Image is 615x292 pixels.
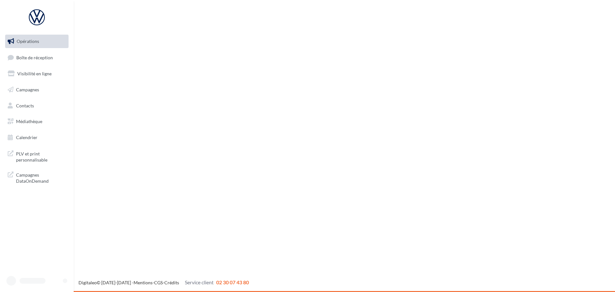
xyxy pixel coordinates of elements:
span: Boîte de réception [16,54,53,60]
span: Calendrier [16,135,37,140]
span: Campagnes [16,87,39,92]
a: PLV et print personnalisable [4,147,70,166]
span: Médiathèque [16,119,42,124]
a: Campagnes DataOnDemand [4,168,70,187]
a: Calendrier [4,131,70,144]
a: Digitaleo [78,280,97,285]
a: Opérations [4,35,70,48]
span: Campagnes DataOnDemand [16,171,66,184]
span: Opérations [17,38,39,44]
a: Crédits [164,280,179,285]
span: PLV et print personnalisable [16,149,66,163]
span: Contacts [16,103,34,108]
a: Campagnes [4,83,70,96]
a: Visibilité en ligne [4,67,70,80]
span: Service client [185,279,214,285]
a: Contacts [4,99,70,113]
span: © [DATE]-[DATE] - - - [78,280,249,285]
span: 02 30 07 43 80 [216,279,249,285]
a: Boîte de réception [4,51,70,64]
a: Médiathèque [4,115,70,128]
span: Visibilité en ligne [17,71,52,76]
a: Mentions [134,280,152,285]
a: CGS [154,280,163,285]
